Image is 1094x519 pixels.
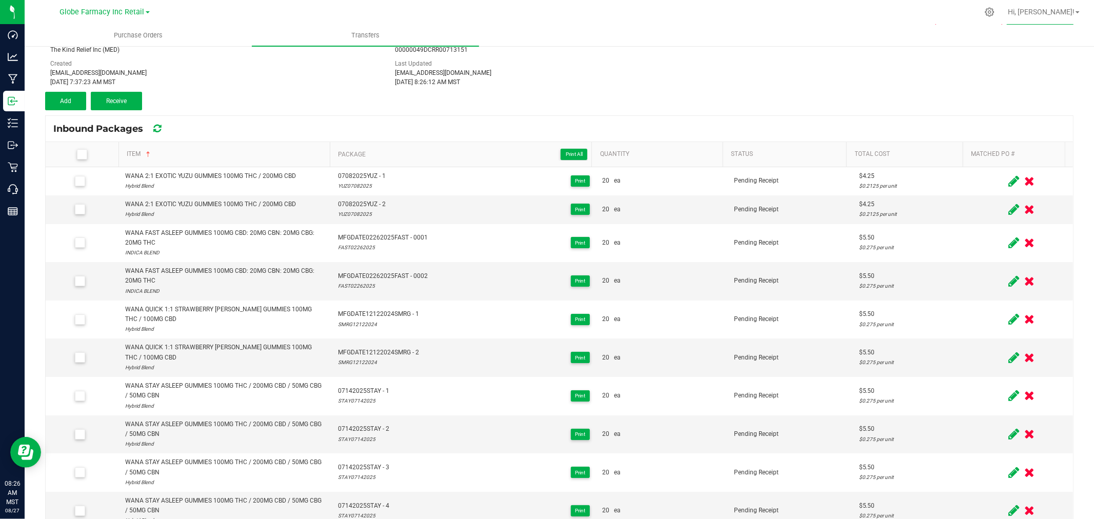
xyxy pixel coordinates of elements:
div: $0.275 per unit [859,434,964,444]
div: Hybrid Blend [125,477,326,487]
span: Print [575,355,586,361]
span: ea [614,391,621,401]
span: Hi, [PERSON_NAME]! [1008,8,1075,16]
div: SMRG12122024 [338,320,419,329]
div: $0.275 per unit [859,320,964,329]
div: $0.275 per unit [859,281,964,291]
button: Print [571,314,590,325]
a: ItemSortable [127,150,326,158]
span: 20 [602,429,609,439]
span: Add [60,97,71,105]
div: Manage settings [983,7,996,17]
span: 20 [602,276,609,286]
div: STAY07142025 [338,434,389,444]
div: STAY07142025 [338,396,389,406]
span: Pending Receipt [734,277,779,284]
span: Print [575,470,586,475]
button: Print All [561,149,587,160]
span: ea [614,314,621,324]
inline-svg: Analytics [8,52,18,62]
div: WANA STAY ASLEEP GUMMIES 100MG THC / 200MG CBD / 50MG CBG / 50MG CBN [125,496,326,515]
div: Hybrid Blend [125,439,326,449]
span: 07082025YUZ - 1 [338,171,386,181]
a: Total CostSortable [855,150,959,158]
p: 08/27 [5,507,20,514]
span: Sortable [144,150,152,158]
div: $0.275 per unit [859,396,964,406]
div: Hybrid Blend [125,181,296,191]
span: MFGDATE02262025FAST - 0001 [338,233,428,243]
div: WANA STAY ASLEEP GUMMIES 100MG THC / 200MG CBD / 50MG CBG / 50MG CBN [125,420,326,439]
div: $5.50 [859,386,964,396]
inline-svg: Inventory [8,118,18,128]
span: MFGDATE12122024SMRG - 1 [338,309,419,319]
span: Pending Receipt [734,206,779,213]
span: 20 [602,468,609,477]
button: Print [571,390,590,402]
span: Created [50,60,72,67]
div: Hybrid Blend [125,209,296,219]
button: Print [571,505,590,516]
span: Package [338,148,588,161]
span: Print [575,240,586,246]
a: Transfers [252,25,479,46]
div: YUZ07082025 [338,209,386,219]
div: WANA FAST ASLEEP GUMMIES 100MG CBD: 20MG CBN: 20MG CBG: 20MG THC [125,266,326,286]
div: WANA 2:1 EXOTIC YUZU GUMMIES 100MG THC / 200MG CBD [125,199,296,209]
span: ea [614,506,621,515]
span: ea [614,238,621,248]
p: 08:26 AM MST [5,479,20,507]
span: Pending Receipt [734,315,779,323]
span: 20 [602,314,609,324]
div: INDICA BLEND [125,286,326,296]
span: ea [614,353,621,363]
div: $0.275 per unit [859,243,964,252]
span: Pending Receipt [734,507,779,514]
span: Print [575,207,586,212]
span: Pending Receipt [734,392,779,399]
span: Print [575,316,586,322]
span: 20 [602,176,609,186]
div: $0.2125 per unit [859,209,964,219]
div: STAY07142025 [338,472,389,482]
div: Hybrid Blend [125,324,326,334]
span: Pending Receipt [734,177,779,184]
inline-svg: Reports [8,206,18,216]
iframe: Resource center [10,437,41,468]
div: WANA STAY ASLEEP GUMMIES 100MG THC / 200MG CBD / 50MG CBG / 50MG CBN [125,457,326,477]
a: Matched PO #Sortable [971,150,1061,158]
div: [DATE] 7:37:23 AM MST [50,77,380,87]
button: Print [571,237,590,248]
span: 20 [602,391,609,401]
span: Pending Receipt [734,469,779,476]
inline-svg: Inbound [8,96,18,106]
span: Purchase Orders [100,31,176,40]
div: Hybrid Blend [125,363,326,372]
span: ea [614,176,621,186]
div: $4.25 [859,199,964,209]
div: INDICA BLEND [125,248,326,257]
div: $5.50 [859,463,964,472]
div: $0.275 per unit [859,357,964,367]
div: WANA QUICK 1:1 STRAWBERRY [PERSON_NAME] GUMMIES 100MG THC / 100MG CBD [125,343,326,362]
button: Print [571,204,590,215]
div: $5.50 [859,233,964,243]
span: Print [575,178,586,184]
div: FAST02262025 [338,281,428,291]
span: 07142025STAY - 2 [338,424,389,434]
div: $5.50 [859,424,964,434]
submit-button: Receive inventory against this transfer [91,92,147,110]
div: $5.50 [859,271,964,281]
inline-svg: Call Center [8,184,18,194]
span: Receive [106,97,127,105]
span: 20 [602,353,609,363]
div: YUZ07082025 [338,181,386,191]
button: Print [571,275,590,287]
a: StatusSortable [731,150,843,158]
span: Print [575,431,586,437]
a: Purchase Orders [25,25,252,46]
div: $0.2125 per unit [859,181,964,191]
div: WANA 2:1 EXOTIC YUZU GUMMIES 100MG THC / 200MG CBD [125,171,296,181]
a: QuantitySortable [600,150,719,158]
div: $0.275 per unit [859,472,964,482]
